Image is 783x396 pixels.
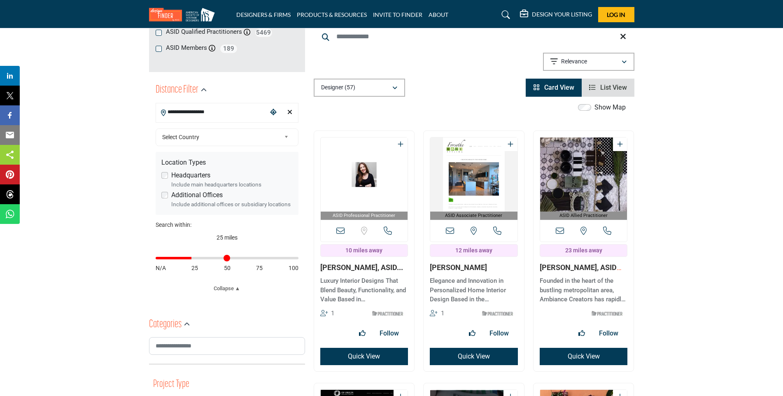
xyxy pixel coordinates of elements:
[322,212,406,219] span: ASID Professional Practitioner
[156,30,162,36] input: ASID Qualified Practitioners checkbox
[594,325,623,342] button: Follow
[598,7,634,22] button: Log In
[532,11,592,18] h5: DESIGN YOUR LISTING
[573,325,590,342] button: Like listing
[588,308,625,319] img: ASID Qualified Practitioners Badge Icon
[373,11,422,18] a: INVITE TO FINDER
[430,348,518,365] button: Quick View
[565,247,602,254] span: 23 miles away
[544,84,574,91] span: Card View
[331,310,334,317] span: 1
[256,264,263,273] span: 75
[320,348,408,365] button: Quick View
[455,247,492,254] span: 12 miles away
[254,28,273,38] span: 5469
[297,11,367,18] a: PRODUCTS & RESOURCES
[540,276,628,304] p: Founded in the heart of the bustling metropolitan area, Ambiance Creators has rapidly ascended to...
[540,137,627,212] img: Peggy Reeves, ASID Allied
[430,263,487,272] a: [PERSON_NAME]
[156,284,298,293] a: Collapse ▲
[464,325,480,342] button: Like listing
[430,274,518,304] a: Elegance and Innovation in Personalized Home Interior Design Based in the picturesque town of [GE...
[156,221,298,229] div: Search within:
[314,27,634,47] input: Search Keyword
[289,264,298,273] span: 100
[321,137,408,212] img: Heather Kellow, ASID
[149,317,182,332] h2: Categories
[508,140,513,148] a: Add To List
[375,325,404,342] button: Follow
[166,43,207,53] label: ASID Members
[526,79,582,97] li: Card View
[162,132,281,142] span: Select Country
[321,137,408,220] a: Open Listing in new tab
[320,308,335,318] div: Followers
[533,84,574,91] a: View Card
[284,104,296,121] div: Clear search location
[149,8,219,21] img: Site Logo
[236,11,291,18] a: DESIGNERS & FIRMS
[479,308,516,319] img: ASID Qualified Practitioners Badge Icon
[430,137,517,220] a: Open Listing in new tab
[432,212,516,219] span: ASID Associate Practitioner
[540,263,622,281] a: [PERSON_NAME], ASID A...
[314,79,405,97] button: Designer (57)
[485,325,514,342] button: Follow
[320,263,403,272] a: [PERSON_NAME], ASID...
[441,310,444,317] span: 1
[369,308,406,319] img: ASID Qualified Practitioners Badge Icon
[149,337,305,355] input: Search Category
[156,83,198,98] h2: Distance Filter
[582,79,634,97] li: List View
[217,234,238,241] span: 25 miles
[224,264,231,273] span: 50
[589,84,627,91] a: View List
[607,11,625,18] span: Log In
[156,104,267,120] input: Search Location
[430,263,518,272] h3: Mary Forsythe
[354,325,371,342] button: Like listing
[540,137,627,220] a: Open Listing in new tab
[543,53,634,71] button: Relevance
[600,84,627,91] span: List View
[594,102,626,112] label: Show Map
[430,276,518,304] p: Elegance and Innovation in Personalized Home Interior Design Based in the picturesque town of [GE...
[617,140,623,148] a: Add To List
[398,140,403,148] a: Add To List
[161,158,293,168] div: Location Types
[166,27,242,37] label: ASID Qualified Practitioners
[153,377,189,392] button: Project Type
[320,274,408,304] a: Luxury Interior Designs That Blend Beauty, Functionality, and Value Based in [GEOGRAPHIC_DATA], [...
[156,264,166,273] span: N/A
[320,263,408,272] h3: Heather Kellow, ASID
[219,44,238,54] span: 189
[494,8,515,21] a: Search
[540,274,628,304] a: Founded in the heart of the bustling metropolitan area, Ambiance Creators has rapidly ascended to...
[321,84,355,92] p: Designer (57)
[430,137,517,212] img: Mary Forsythe
[542,212,626,219] span: ASID Allied Practitioner
[171,170,210,180] label: Headquarters
[171,180,293,189] div: Include main headquarters locations
[171,200,293,208] div: Include additional offices or subsidiary locations
[267,104,280,121] div: Choose your current location
[156,46,162,52] input: ASID Members checkbox
[345,247,382,254] span: 10 miles away
[429,11,448,18] a: ABOUT
[191,264,198,273] span: 25
[171,190,223,200] label: Additional Offices
[561,58,587,66] p: Relevance
[430,308,444,318] div: Followers
[520,10,592,20] div: DESIGN YOUR LISTING
[320,276,408,304] p: Luxury Interior Designs That Blend Beauty, Functionality, and Value Based in [GEOGRAPHIC_DATA], [...
[540,348,628,365] button: Quick View
[540,263,628,272] h3: Peggy Reeves, ASID Allied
